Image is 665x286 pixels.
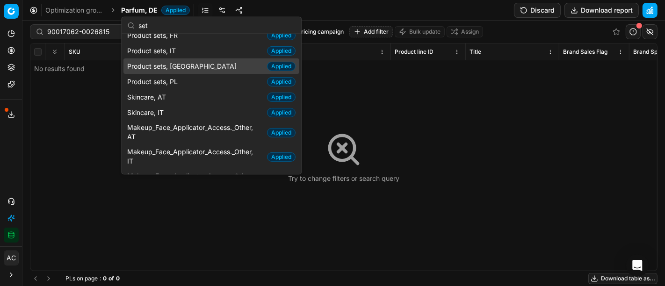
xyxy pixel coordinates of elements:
[588,273,658,284] button: Download table as...
[30,273,54,284] nav: pagination
[267,152,296,161] span: Applied
[127,30,181,40] span: Product sets, FR
[127,61,240,71] span: Product sets, [GEOGRAPHIC_DATA]
[161,6,190,15] span: Applied
[267,46,296,56] span: Applied
[65,275,120,282] div: :
[395,48,434,56] span: Product line ID
[127,123,263,142] span: Makeup_Face_Applicator_Access._Other, AT
[127,46,180,55] span: Product sets, IT
[103,275,107,282] strong: 0
[288,174,399,183] div: Try to change filters or search query
[267,128,296,137] span: Applied
[395,26,445,37] button: Bulk update
[121,6,158,15] span: Parfum, DE
[564,3,639,18] button: Download report
[127,77,181,86] span: Product sets, PL
[65,275,98,282] span: PLs on page
[121,6,190,15] span: Parfum, DEApplied
[30,273,41,284] button: Go to previous page
[127,147,263,166] span: Makeup_Face_Applicator_Access._Other, IT
[4,251,18,265] span: AC
[267,31,296,40] span: Applied
[45,6,105,15] a: Optimization groups
[267,93,296,102] span: Applied
[47,27,150,36] input: Search by SKU or title
[349,26,393,37] button: Add filter
[127,107,167,117] span: Skincare, IT
[127,172,263,190] span: Makeup_Face_Applicator_Access._Other, SE
[267,108,296,117] span: Applied
[626,254,649,277] div: Open Intercom Messenger
[267,62,296,71] span: Applied
[4,250,19,265] button: AC
[116,275,120,282] strong: 0
[470,48,481,56] span: Title
[138,16,296,35] input: Search groups...
[514,3,561,18] button: Discard
[294,26,347,37] button: Pricing campaign
[45,6,190,15] nav: breadcrumb
[447,26,483,37] button: Assign
[108,275,114,282] strong: of
[43,273,54,284] button: Go to next page
[267,77,296,86] span: Applied
[69,48,80,56] span: SKU
[122,34,301,174] div: Suggestions
[127,92,170,101] span: Skincare, AT
[563,48,607,56] span: Brand Sales Flag
[49,46,60,57] button: Expand all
